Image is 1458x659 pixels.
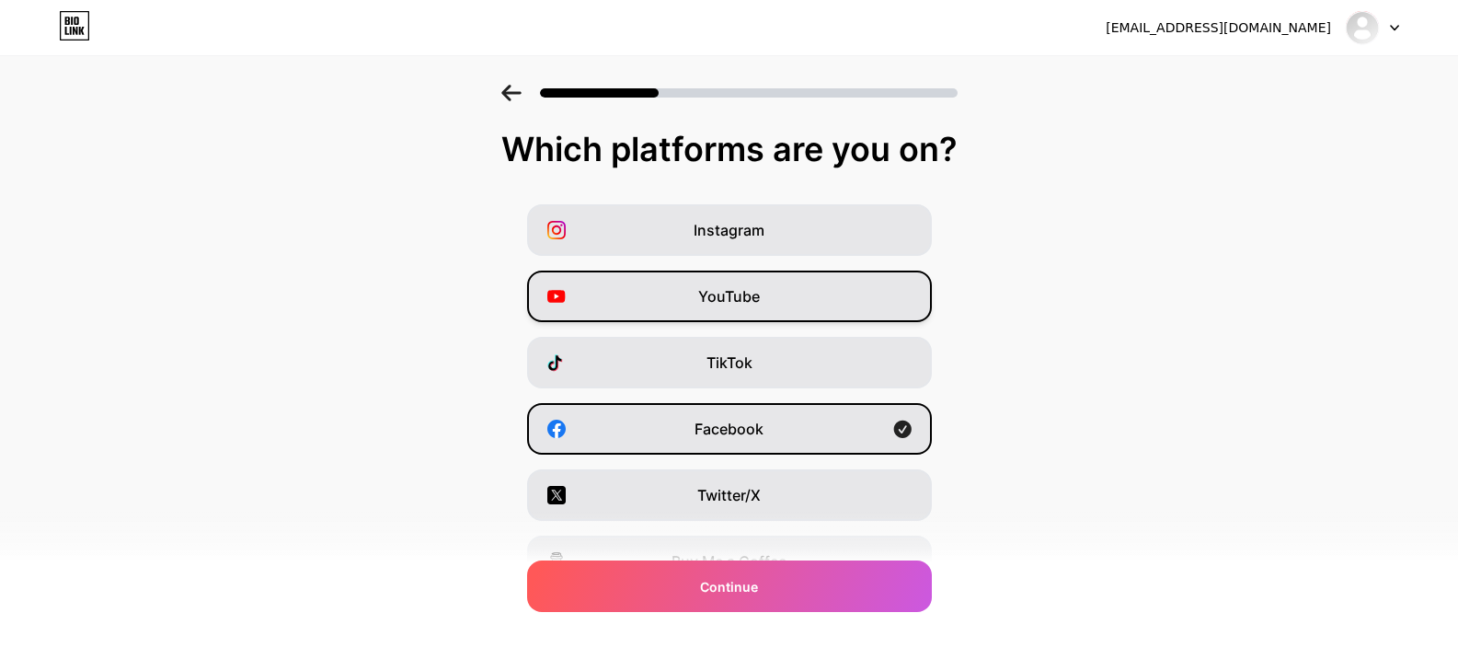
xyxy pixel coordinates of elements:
span: Instagram [694,219,764,241]
div: [EMAIL_ADDRESS][DOMAIN_NAME] [1106,18,1331,38]
span: Snapchat [695,617,763,639]
span: Facebook [695,418,763,440]
span: Buy Me a Coffee [672,550,786,572]
span: TikTok [706,352,752,374]
img: Muhiuddin Ahmed Nafis [1345,10,1380,45]
span: Twitter/X [697,484,761,506]
span: YouTube [698,285,760,307]
div: Which platforms are you on? [18,131,1440,168]
span: Continue [700,577,758,596]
